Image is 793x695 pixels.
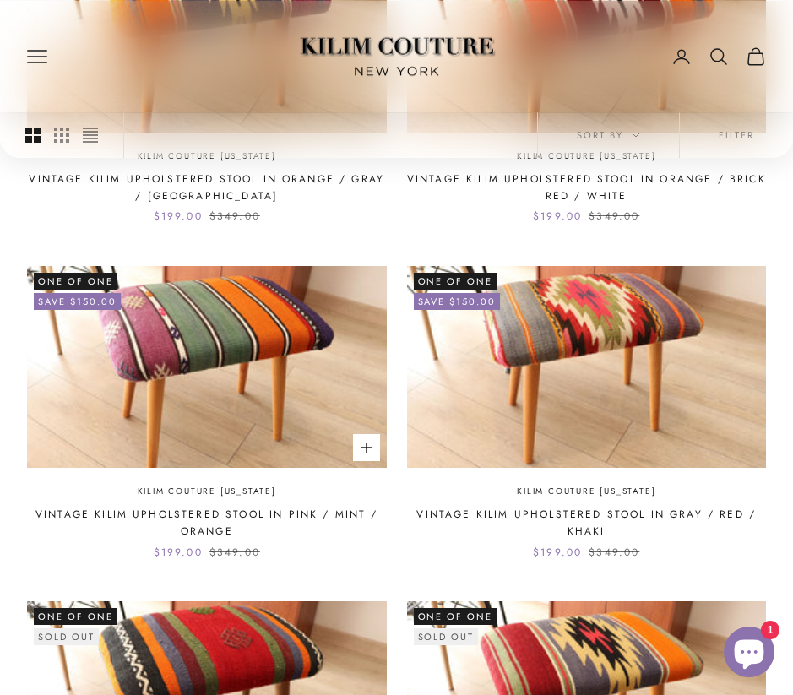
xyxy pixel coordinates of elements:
[414,273,497,290] span: One of One
[34,628,99,645] sold-out-badge: Sold out
[407,266,767,469] img: vintage handcrafted Turkish kilim covered ottoman stool
[83,112,98,158] button: Switch to compact product images
[27,506,387,540] a: Vintage Kilim Upholstered Stool in Pink / Mint / Orange
[407,506,767,540] a: Vintage Kilim Upholstered Stool in Gray / Red / Khaki
[414,608,497,625] span: One of One
[27,266,387,469] img: boho colorful kilim upcycled vintage accent stool in tribal patterns
[719,627,779,681] inbox-online-store-chat: Shopify online store chat
[27,46,258,66] nav: Primary navigation
[680,112,793,158] button: Filter
[533,544,582,561] sale-price: $199.00
[577,128,640,143] span: Sort by
[154,544,203,561] sale-price: $199.00
[589,544,639,561] compare-at-price: $349.00
[209,208,260,225] compare-at-price: $349.00
[533,208,582,225] sale-price: $199.00
[671,46,766,66] nav: Secondary navigation
[589,208,639,225] compare-at-price: $349.00
[25,112,41,158] button: Switch to larger product images
[34,608,117,625] span: One of One
[517,485,655,499] a: Kilim Couture [US_STATE]
[34,293,121,310] on-sale-badge: Save $150.00
[154,208,203,225] sale-price: $199.00
[27,171,387,205] a: Vintage Kilim Upholstered Stool in Orange / Gray / [GEOGRAPHIC_DATA]
[407,171,767,205] a: Vintage Kilim Upholstered Stool in Orange / Brick Red / White
[538,112,679,158] button: Sort by
[34,273,117,290] span: One of One
[54,112,69,158] button: Switch to smaller product images
[414,628,479,645] sold-out-badge: Sold out
[414,293,501,310] on-sale-badge: Save $150.00
[291,16,502,96] img: Logo of Kilim Couture New York
[209,544,260,561] compare-at-price: $349.00
[138,485,276,499] a: Kilim Couture [US_STATE]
